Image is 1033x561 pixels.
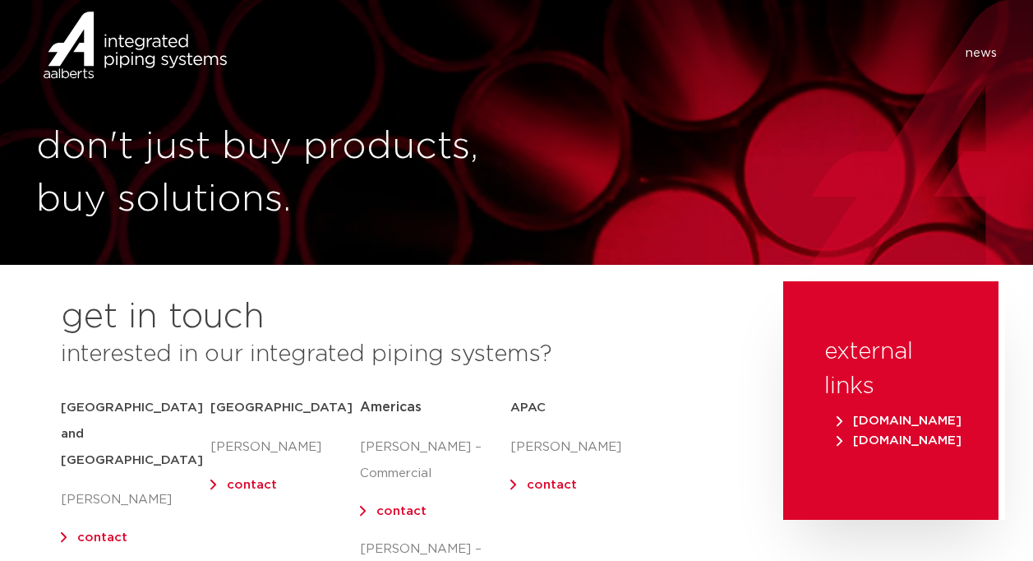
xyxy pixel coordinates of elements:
span: [DOMAIN_NAME] [837,415,962,427]
h2: get in touch [61,298,265,337]
a: contact [227,479,277,491]
span: [DOMAIN_NAME] [837,434,962,447]
strong: [GEOGRAPHIC_DATA] and [GEOGRAPHIC_DATA] [61,401,203,466]
a: news [966,40,997,67]
nav: Menu [251,40,998,67]
h3: interested in our integrated piping systems? [61,337,742,372]
p: [PERSON_NAME] [210,434,360,461]
a: contact [527,479,577,491]
h1: don't just buy products, buy solutions. [36,121,509,226]
h5: APAC [510,395,660,421]
h3: external links [824,335,957,404]
p: [PERSON_NAME] [510,434,660,461]
span: Americas [360,401,422,414]
a: contact [376,505,427,517]
p: [PERSON_NAME] – Commercial [360,434,510,487]
p: [PERSON_NAME] [61,487,210,513]
a: [DOMAIN_NAME] [832,415,966,427]
a: contact [77,531,127,544]
a: [DOMAIN_NAME] [832,434,966,447]
h5: [GEOGRAPHIC_DATA] [210,395,360,421]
